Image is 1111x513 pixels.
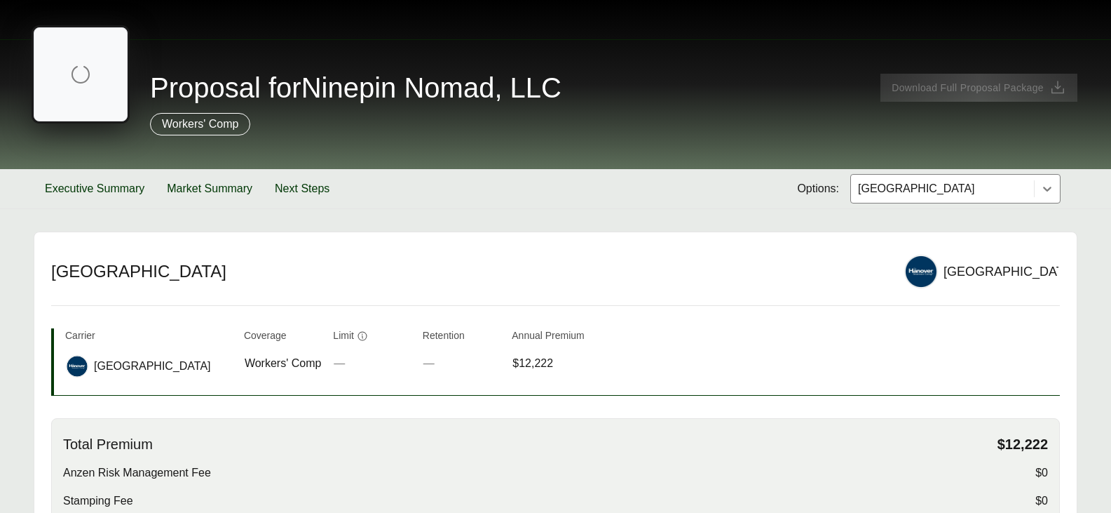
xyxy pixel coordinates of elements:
[997,436,1048,453] span: $12,222
[63,436,153,453] span: Total Premium
[244,328,322,349] th: Coverage
[1035,493,1048,509] span: $0
[512,355,553,372] span: $12,222
[423,357,435,369] span: —
[67,356,88,377] img: Hanover logo
[156,169,264,208] button: Market Summary
[245,355,321,372] span: Workers' Comp
[943,262,1075,281] div: [GEOGRAPHIC_DATA]
[34,169,156,208] button: Executive Summary
[94,358,211,375] span: [GEOGRAPHIC_DATA]
[1035,465,1048,481] span: $0
[63,465,211,481] span: Anzen Risk Management Fee
[63,493,133,509] span: Stamping Fee
[892,81,1044,95] span: Download Full Proposal Package
[65,328,233,349] th: Carrier
[905,255,937,288] img: Hanover logo
[264,169,341,208] button: Next Steps
[334,357,345,369] span: —
[150,74,561,102] span: Proposal for Ninepin Nomad, LLC
[162,116,238,133] p: Workers' Comp
[797,180,839,197] span: Options:
[51,261,887,282] h2: [GEOGRAPHIC_DATA]
[512,328,589,349] th: Annual Premium
[423,328,500,349] th: Retention
[333,328,411,349] th: Limit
